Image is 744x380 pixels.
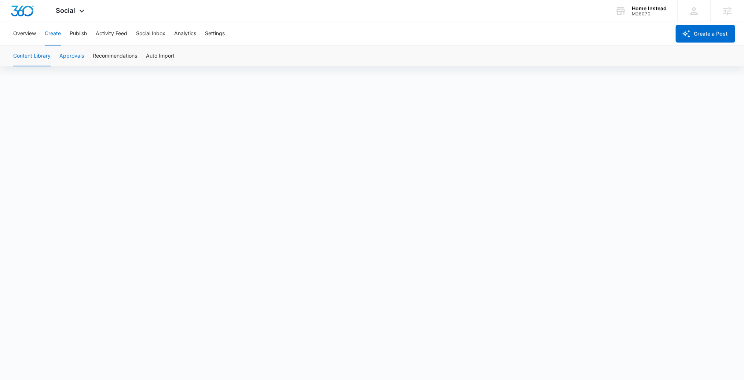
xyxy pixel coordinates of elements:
[13,46,51,66] button: Content Library
[13,22,36,45] button: Overview
[45,22,61,45] button: Create
[174,22,196,45] button: Analytics
[28,43,66,48] div: Domain Overview
[59,46,84,66] button: Approvals
[93,46,137,66] button: Recommendations
[146,46,175,66] button: Auto Import
[632,6,667,11] div: account name
[96,22,127,45] button: Activity Feed
[676,25,735,43] button: Create a Post
[20,43,26,48] img: tab_domain_overview_orange.svg
[205,22,225,45] button: Settings
[632,11,667,17] div: account id
[136,22,165,45] button: Social Inbox
[73,43,79,48] img: tab_keywords_by_traffic_grey.svg
[21,12,36,18] div: v 4.0.24
[12,12,18,18] img: logo_orange.svg
[56,7,76,14] span: Social
[12,19,18,25] img: website_grey.svg
[70,22,87,45] button: Publish
[81,43,124,48] div: Keywords by Traffic
[19,19,81,25] div: Domain: [DOMAIN_NAME]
